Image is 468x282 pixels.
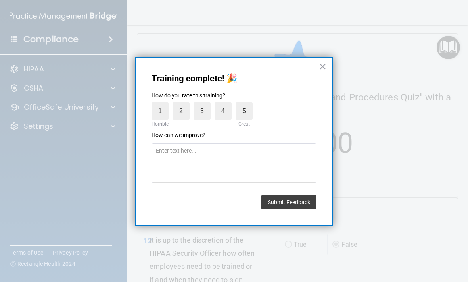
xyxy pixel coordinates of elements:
p: How can we improve? [152,131,316,139]
button: Close [319,60,326,73]
label: 3 [194,102,211,120]
label: 4 [215,102,232,120]
label: 2 [173,102,190,120]
div: Horrible [150,120,171,128]
div: Great [236,120,253,128]
p: How do you rate this training? [152,92,316,100]
label: 5 [236,102,253,120]
label: 1 [152,102,169,120]
button: Submit Feedback [261,195,316,209]
p: Training complete! 🎉 [152,73,316,84]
